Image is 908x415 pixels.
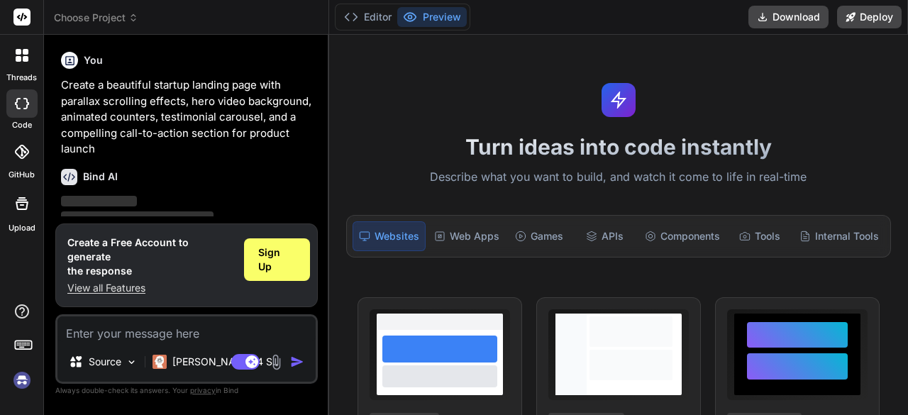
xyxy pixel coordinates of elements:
[67,281,233,295] p: View all Features
[573,221,636,251] div: APIs
[55,384,318,397] p: Always double-check its answers. Your in Bind
[794,221,885,251] div: Internal Tools
[729,221,791,251] div: Tools
[67,236,233,278] h1: Create a Free Account to generate the response
[89,355,121,369] p: Source
[268,354,284,370] img: attachment
[61,196,137,206] span: ‌
[338,134,899,160] h1: Turn ideas into code instantly
[6,72,37,84] label: threads
[12,119,32,131] label: code
[153,355,167,369] img: Claude 4 Sonnet
[748,6,829,28] button: Download
[338,7,397,27] button: Editor
[397,7,467,27] button: Preview
[10,368,34,392] img: signin
[353,221,426,251] div: Websites
[9,222,35,234] label: Upload
[9,169,35,181] label: GitHub
[61,211,214,222] span: ‌
[428,221,505,251] div: Web Apps
[83,170,118,184] h6: Bind AI
[84,53,103,67] h6: You
[190,386,216,394] span: privacy
[837,6,902,28] button: Deploy
[639,221,726,251] div: Components
[172,355,278,369] p: [PERSON_NAME] 4 S..
[54,11,138,25] span: Choose Project
[290,355,304,369] img: icon
[126,356,138,368] img: Pick Models
[258,245,296,274] span: Sign Up
[61,77,315,157] p: Create a beautiful startup landing page with parallax scrolling effects, hero video background, a...
[508,221,570,251] div: Games
[338,168,899,187] p: Describe what you want to build, and watch it come to life in real-time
